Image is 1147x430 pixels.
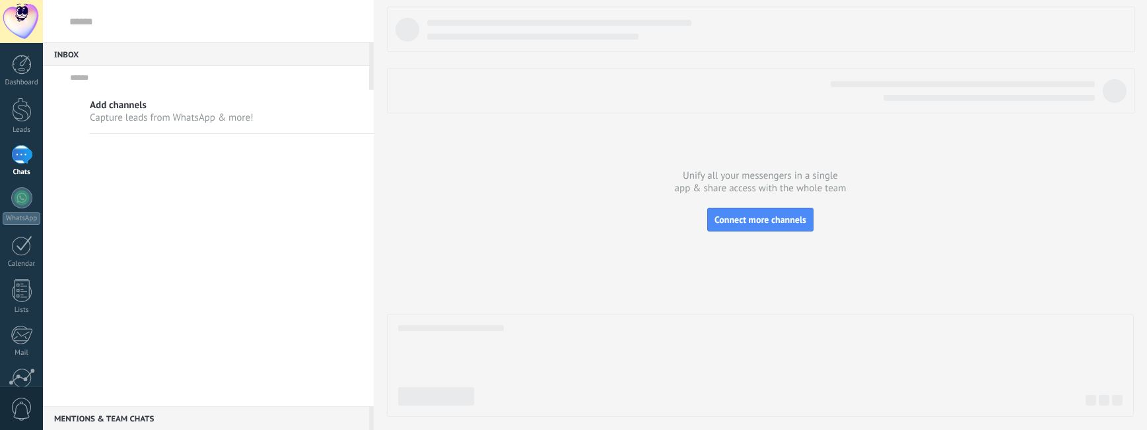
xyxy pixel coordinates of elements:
[714,214,806,226] span: Connect more channels
[3,168,41,177] div: Chats
[90,111,254,124] span: Capture leads from WhatsApp & more!
[3,260,41,268] div: Calendar
[3,212,40,225] div: WhatsApp
[3,306,41,315] div: Lists
[3,126,41,135] div: Leads
[90,99,254,111] span: Add channels
[3,78,41,87] div: Dashboard
[3,349,41,357] div: Mail
[43,406,369,430] div: Mentions & Team chats
[707,208,814,231] button: Connect more channels
[43,42,369,66] div: Inbox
